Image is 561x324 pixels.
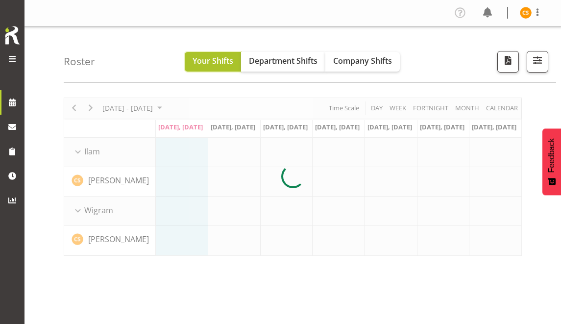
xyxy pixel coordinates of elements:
[520,7,532,19] img: catherine-stewart11254.jpg
[64,56,95,67] h4: Roster
[497,51,519,73] button: Download a PDF of the roster according to the set date range.
[547,138,556,173] span: Feedback
[249,55,317,66] span: Department Shifts
[542,128,561,195] button: Feedback - Show survey
[193,55,233,66] span: Your Shifts
[527,51,548,73] button: Filter Shifts
[241,52,325,72] button: Department Shifts
[2,25,22,46] img: Rosterit icon logo
[185,52,241,72] button: Your Shifts
[333,55,392,66] span: Company Shifts
[325,52,400,72] button: Company Shifts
